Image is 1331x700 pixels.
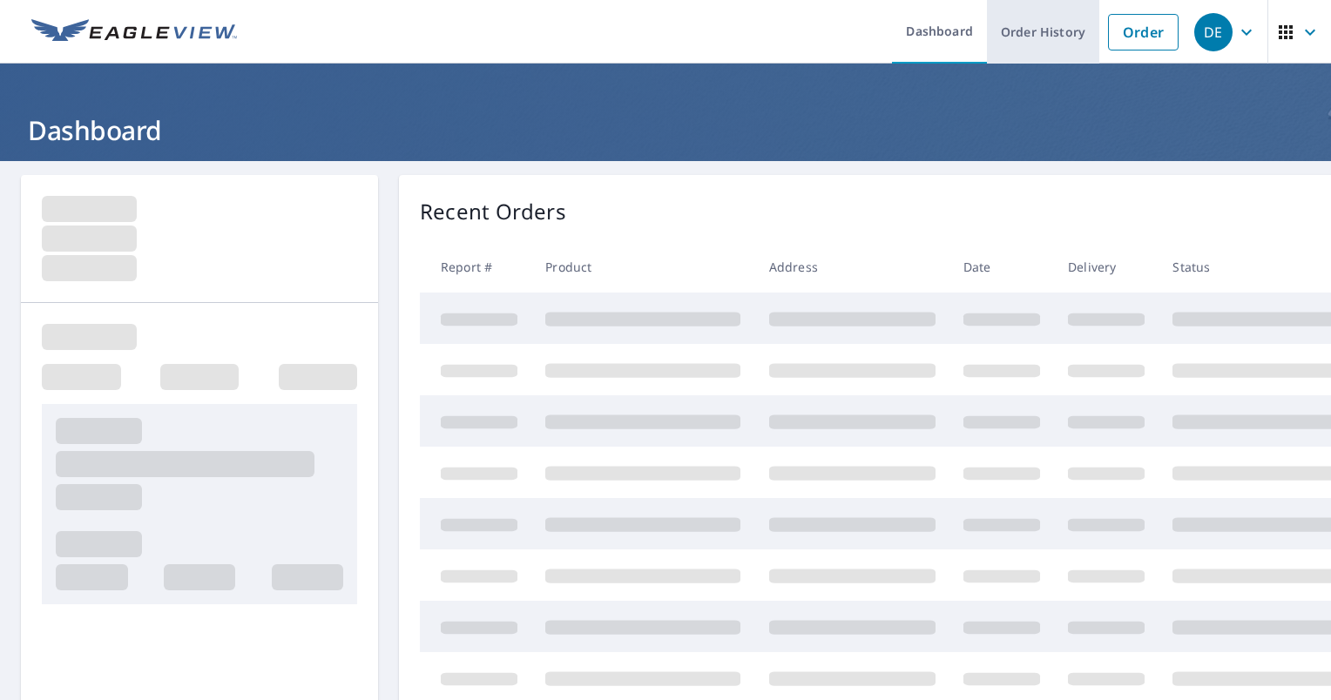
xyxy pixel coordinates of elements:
a: Order [1108,14,1179,50]
th: Product [531,241,754,293]
th: Address [755,241,949,293]
div: DE [1194,13,1233,51]
h1: Dashboard [21,112,1310,148]
img: EV Logo [31,19,237,45]
th: Report # [420,241,531,293]
p: Recent Orders [420,196,566,227]
th: Date [949,241,1054,293]
th: Delivery [1054,241,1159,293]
